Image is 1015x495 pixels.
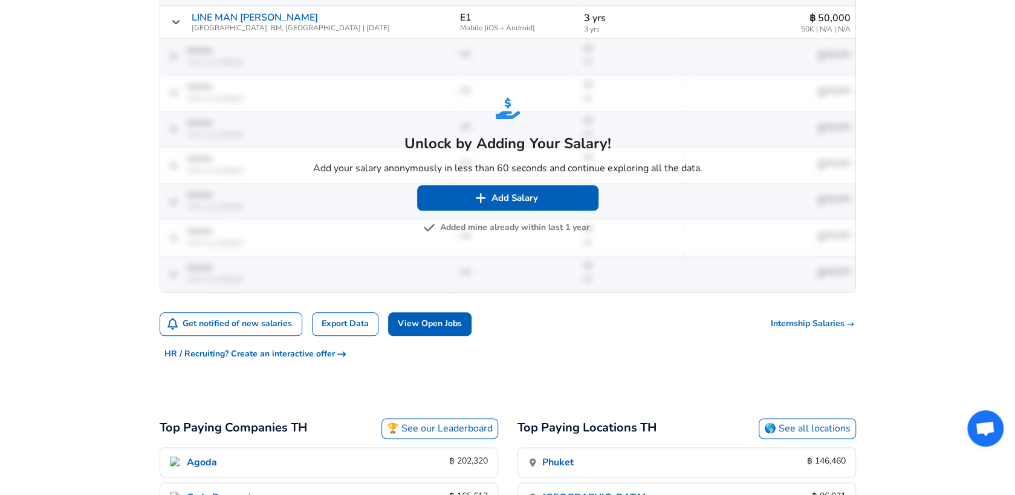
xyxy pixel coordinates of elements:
img: svg+xml;base64,PHN2ZyB4bWxucz0iaHR0cDovL3d3dy53My5vcmcvMjAwMC9zdmciIGZpbGw9IiM3NTc1NzUiIHZpZXdCb3... [423,221,435,234]
div: ฿ 202,320 [449,455,488,470]
a: Agoda IconAgoda฿ 202,320 [160,448,498,477]
button: Get notified of new salaries [160,313,302,335]
p: Agoda [187,455,217,470]
p: ฿ 50,000 [801,11,851,25]
button: Add Salary [417,185,598,211]
a: 🌎 See all locations [759,418,856,439]
p: E1 [460,12,472,23]
h2: Top Paying Locations TH [517,418,657,439]
button: Added mine already within last 1 year [426,220,589,235]
a: Phuket฿ 146,460 [518,448,855,477]
span: Mobile (iOS + Android) [460,24,575,32]
a: 🏆 See our Leaderboard [381,418,498,439]
span: [GEOGRAPHIC_DATA], BM, [GEOGRAPHIC_DATA] | [DATE] [192,24,390,32]
p: Add your salary anonymously in less than 60 seconds and continue exploring all the data. [313,161,702,175]
h2: Top Paying Companies TH [160,418,307,439]
img: Agoda Icon [170,456,182,468]
a: Export Data [312,312,378,336]
img: svg+xml;base64,PHN2ZyB4bWxucz0iaHR0cDovL3d3dy53My5vcmcvMjAwMC9zdmciIGZpbGw9IiMyNjhERUMiIHZpZXdCb3... [496,96,520,120]
button: HR / Recruiting? Create an interactive offer [160,343,351,366]
p: Phuket [542,455,574,470]
a: View Open Jobs [388,312,472,336]
img: svg+xml;base64,PHN2ZyB4bWxucz0iaHR0cDovL3d3dy53My5vcmcvMjAwMC9zdmciIGZpbGw9IiNmZmZmZmYiIHZpZXdCb3... [475,192,487,204]
p: 3 yrs [584,11,678,25]
div: Open chat [967,410,1004,447]
span: HR / Recruiting? Create an interactive offer [164,347,346,362]
div: ฿ 146,460 [807,455,846,470]
h5: Unlock by Adding Your Salary! [313,134,702,153]
span: 50K | N/A | N/A [801,25,851,33]
a: LINE MAN [PERSON_NAME] [192,12,318,23]
span: 3 yrs [584,25,678,33]
a: Internship Salaries [771,318,856,330]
